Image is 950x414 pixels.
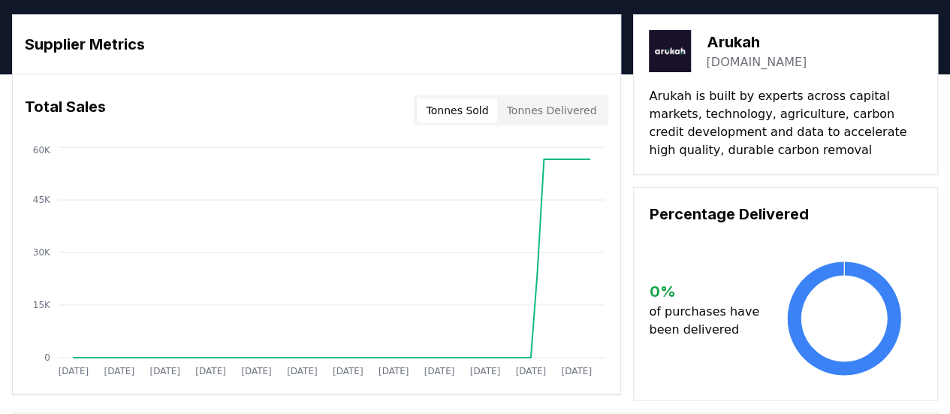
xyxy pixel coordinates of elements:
[33,247,51,258] tspan: 30K
[104,366,135,376] tspan: [DATE]
[33,145,51,156] tspan: 60K
[424,366,455,376] tspan: [DATE]
[706,53,807,71] a: [DOMAIN_NAME]
[25,33,608,56] h3: Supplier Metrics
[470,366,501,376] tspan: [DATE]
[44,352,50,363] tspan: 0
[516,366,547,376] tspan: [DATE]
[649,303,765,339] p: of purchases have been delivered
[378,366,409,376] tspan: [DATE]
[59,366,89,376] tspan: [DATE]
[333,366,363,376] tspan: [DATE]
[649,87,922,159] p: Arukah is built by experts across capital markets, technology, agriculture, carbon credit develop...
[33,195,51,205] tspan: 45K
[25,95,106,125] h3: Total Sales
[33,300,51,310] tspan: 15K
[241,366,272,376] tspan: [DATE]
[287,366,318,376] tspan: [DATE]
[497,98,605,122] button: Tonnes Delivered
[649,280,765,303] h3: 0 %
[706,31,807,53] h3: Arukah
[562,366,593,376] tspan: [DATE]
[195,366,226,376] tspan: [DATE]
[149,366,180,376] tspan: [DATE]
[649,30,691,72] img: Arukah-logo
[649,203,922,225] h3: Percentage Delivered
[417,98,497,122] button: Tonnes Sold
